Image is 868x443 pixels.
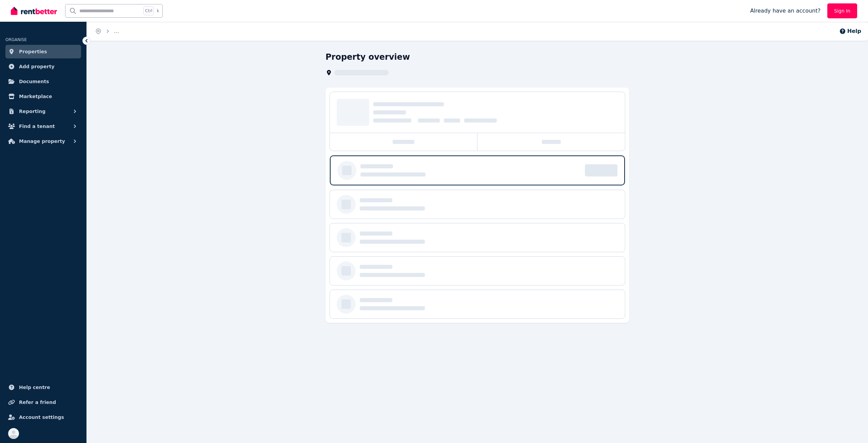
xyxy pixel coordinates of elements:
img: RentBetter [11,6,57,16]
span: Find a tenant [19,122,55,130]
span: Ctrl [143,6,154,15]
span: k [157,8,159,14]
a: Account settings [5,410,81,424]
span: Manage property [19,137,65,145]
a: Refer a friend [5,395,81,409]
span: Documents [19,77,49,86]
a: Properties [5,45,81,58]
a: Add property [5,60,81,73]
button: Manage property [5,134,81,148]
button: Reporting [5,105,81,118]
span: Reporting [19,107,45,115]
span: ORGANISE [5,37,27,42]
button: Find a tenant [5,119,81,133]
a: Sign In [827,3,857,18]
span: Refer a friend [19,398,56,406]
span: Add property [19,62,55,71]
span: Marketplace [19,92,52,100]
a: Help centre [5,381,81,394]
span: Properties [19,48,47,56]
nav: Breadcrumb [87,22,127,41]
a: Marketplace [5,90,81,103]
h1: Property overview [325,52,410,62]
span: Help centre [19,383,50,391]
a: Documents [5,75,81,88]
span: ... [114,28,119,34]
button: Help [839,27,861,35]
span: Account settings [19,413,64,421]
span: Already have an account? [750,7,821,15]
